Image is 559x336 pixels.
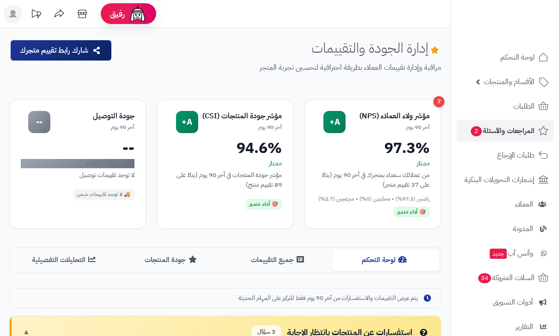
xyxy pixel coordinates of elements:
p: مراقبة وإدارة تقييمات العملاء بطريقة احترافية لتحسين تجربة المتجر [120,62,441,73]
a: تحديثات المنصة [24,5,48,25]
span: 34 [478,273,491,283]
a: إشعارات التحويلات البنكية [456,169,553,191]
button: لوحة التحكم [332,250,439,270]
div: -- [28,111,50,133]
button: جودة المنتجات [118,250,225,270]
a: أدوات التسويق [456,291,553,313]
div: آخر 90 يوم [198,123,282,131]
div: A+ [323,111,346,133]
span: جديد [490,249,507,259]
span: يتم عرض التقييمات والاستفسارات من آخر 90 يوم فقط للتركيز على المهام الحديثة [238,294,418,303]
img: ai-face.png [128,5,147,23]
div: جودة التوصيل [50,111,134,122]
a: طلبات الإرجاع [456,144,553,166]
button: شارك رابط تقييم متجرك [11,40,111,61]
span: طلبات الإرجاع [497,149,535,162]
span: إشعارات التحويلات البنكية [464,173,535,186]
span: لوحة التحكم [500,51,535,64]
span: الأقسام والمنتجات [484,75,535,88]
a: العملاء [456,193,553,215]
div: آخر 90 يوم [50,123,134,131]
span: المراجعات والأسئلة [470,124,535,137]
span: السلات المتروكة [477,271,535,284]
div: لا توجد تقييمات توصيل [21,170,134,180]
span: 2 [471,126,482,136]
div: 2 [433,96,444,107]
a: المراجعات والأسئلة2 [456,120,553,142]
img: logo-2.png [496,26,550,45]
span: وآتس آب [489,247,533,260]
div: 🚚 لا توجد تقييمات شحن [73,189,134,200]
span: المدونة [513,222,533,235]
a: وآتس آبجديد [456,242,553,264]
a: لوحة التحكم [456,46,553,68]
span: العملاء [515,198,533,211]
span: الطلبات [513,100,535,113]
a: الطلبات [456,95,553,117]
div: 🎯 أداء متميز [394,207,430,218]
div: 🎯 أداء متميز [246,199,282,210]
div: -- [21,141,134,155]
div: آخر 90 يوم [346,123,430,131]
div: مؤشر ولاء العملاء (NPS) [346,111,430,122]
div: ممتاز [169,159,282,168]
span: أدوات التسويق [493,296,533,309]
span: التقارير [516,320,533,333]
div: مؤشر جودة المنتجات في آخر 90 يوم (بناءً على 89 تقييم منتج) [169,170,282,189]
div: راضين (97.3%) • محايدين (0%) • منزعجين (2.7%) [316,195,430,203]
a: المدونة [456,218,553,240]
span: رفيق [110,8,125,19]
div: 97.3% [316,141,430,155]
div: لا توجد بيانات كافية [21,159,134,168]
div: من عملائك سعداء بمتجرك في آخر 90 يوم (بناءً على 37 تقييم متجر) [316,170,430,189]
div: A+ [176,111,198,133]
div: ممتاز [316,159,430,168]
div: مؤشر جودة المنتجات (CSI) [198,111,282,122]
a: السلات المتروكة34 [456,267,553,289]
button: التحليلات التفصيلية [12,250,118,270]
button: جميع التقييمات [225,250,332,270]
h1: إدارة الجودة والتقييمات [311,40,441,55]
div: 94.6% [169,141,282,155]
